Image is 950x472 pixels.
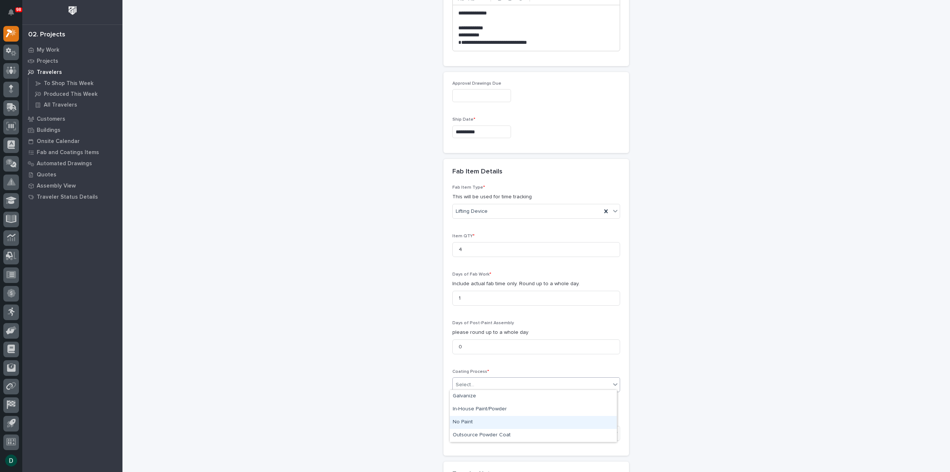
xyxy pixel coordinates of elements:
span: Coating Process [452,370,489,374]
p: Projects [37,58,58,65]
a: Quotes [22,169,122,180]
p: Onsite Calendar [37,138,80,145]
p: My Work [37,47,59,53]
a: All Travelers [29,100,122,110]
span: Fab Item Type [452,185,485,190]
a: Customers [22,113,122,124]
a: Assembly View [22,180,122,191]
div: In-House Paint/Powder [450,403,617,416]
p: Assembly View [37,183,76,189]
p: Customers [37,116,65,123]
span: Item QTY [452,234,475,238]
a: Produced This Week [29,89,122,99]
h2: Fab Item Details [452,168,502,176]
div: Galvanize [450,390,617,403]
button: users-avatar [3,453,19,468]
span: Approval Drawings Due [452,81,501,86]
p: Travelers [37,69,62,76]
a: Projects [22,55,122,66]
div: No Paint [450,416,617,429]
div: Select... [456,381,474,389]
span: Ship Date [452,117,475,122]
button: Notifications [3,4,19,20]
p: Quotes [37,172,56,178]
div: Outsource Powder Coat [450,429,617,442]
p: please round up to a whole day [452,329,620,336]
a: My Work [22,44,122,55]
span: Days of Fab Work [452,272,491,277]
span: Lifting Device [456,208,488,215]
p: To Shop This Week [44,80,94,87]
p: All Travelers [44,102,77,108]
a: Fab and Coatings Items [22,147,122,158]
p: 98 [16,7,21,12]
p: Produced This Week [44,91,98,98]
a: Onsite Calendar [22,136,122,147]
div: Notifications98 [9,9,19,21]
a: Travelers [22,66,122,78]
span: Days of Post-Paint Assembly [452,321,514,325]
p: This will be used for time tracking [452,193,620,201]
a: Automated Drawings [22,158,122,169]
a: To Shop This Week [29,78,122,88]
a: Buildings [22,124,122,136]
p: Buildings [37,127,60,134]
div: 02. Projects [28,31,65,39]
img: Workspace Logo [66,4,79,17]
p: Include actual fab time only. Round up to a whole day. [452,280,620,288]
p: Automated Drawings [37,160,92,167]
a: Traveler Status Details [22,191,122,202]
p: Fab and Coatings Items [37,149,99,156]
p: Traveler Status Details [37,194,98,201]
